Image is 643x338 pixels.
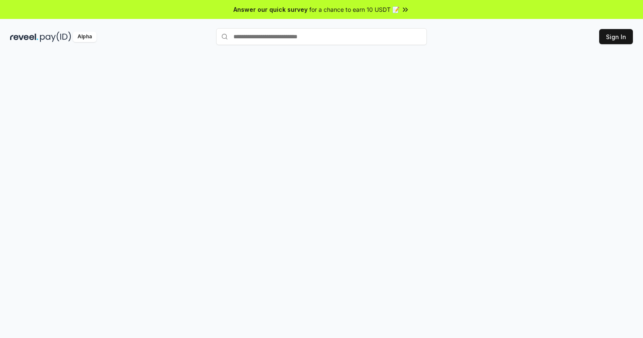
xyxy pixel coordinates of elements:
img: pay_id [40,32,71,42]
span: for a chance to earn 10 USDT 📝 [309,5,399,14]
img: reveel_dark [10,32,38,42]
div: Alpha [73,32,96,42]
span: Answer our quick survey [233,5,308,14]
button: Sign In [599,29,633,44]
